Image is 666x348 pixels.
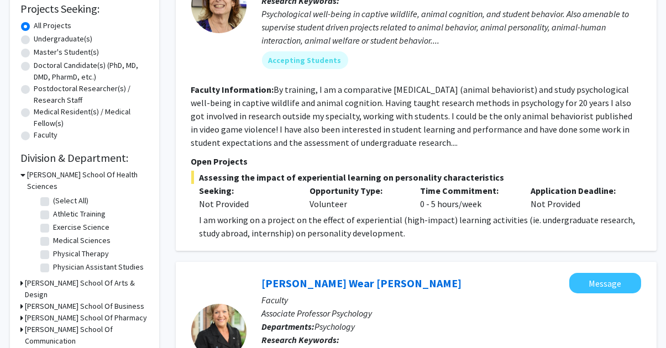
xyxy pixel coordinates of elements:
label: Athletic Training [54,208,106,220]
button: Message Kimberly Wear Jones [569,273,641,293]
span: Assessing the impact of experiential learning on personality characteristics [191,171,641,184]
div: 0 - 5 hours/week [412,184,522,210]
b: Faculty Information: [191,84,274,95]
label: Physician Assistant Studies [54,261,144,273]
p: Time Commitment: [420,184,514,197]
label: Undergraduate(s) [34,33,93,45]
label: Physical Therapy [54,248,109,260]
label: Master's Student(s) [34,46,99,58]
div: Psychological well-being in captive wildlife, animal cognition, and student behavior. Also amenab... [262,7,641,47]
div: Not Provided [522,184,633,210]
p: Opportunity Type: [310,184,403,197]
h3: [PERSON_NAME] School Of Health Sciences [28,169,148,192]
b: Departments: [262,321,315,332]
p: Seeking: [200,184,293,197]
h3: [PERSON_NAME] School Of Communication [25,324,148,347]
label: Medical Sciences [54,235,111,246]
h3: [PERSON_NAME] School Of Pharmacy [25,312,148,324]
p: Associate Professor Psychology [262,307,641,320]
label: Postdoctoral Researcher(s) / Research Staff [34,83,148,106]
iframe: Chat [8,298,47,340]
div: Volunteer [301,184,412,210]
a: [PERSON_NAME] Wear [PERSON_NAME] [262,276,462,290]
label: Doctoral Candidate(s) (PhD, MD, DMD, PharmD, etc.) [34,60,148,83]
p: Open Projects [191,155,641,168]
label: (Select All) [54,195,89,207]
fg-read-more: By training, I am a comparative [MEDICAL_DATA] (animal behaviorist) and study psychological well-... [191,84,633,148]
label: Faculty [34,129,58,141]
p: I am working on a project on the effect of experiential (high-impact) learning activities (ie. un... [200,213,641,240]
p: Faculty [262,293,641,307]
h3: [PERSON_NAME] School Of Business [25,300,145,312]
h2: Projects Seeking: [21,2,148,15]
h3: [PERSON_NAME] School Of Arts & Design [25,277,148,300]
label: Medical Resident(s) / Medical Fellow(s) [34,106,148,129]
span: Psychology [315,321,355,332]
div: Not Provided [200,197,293,210]
b: Research Keywords: [262,334,340,345]
h2: Division & Department: [21,151,148,165]
label: Exercise Science [54,222,110,233]
p: Application Deadline: [531,184,625,197]
mat-chip: Accepting Students [262,51,348,69]
label: All Projects [34,20,72,31]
